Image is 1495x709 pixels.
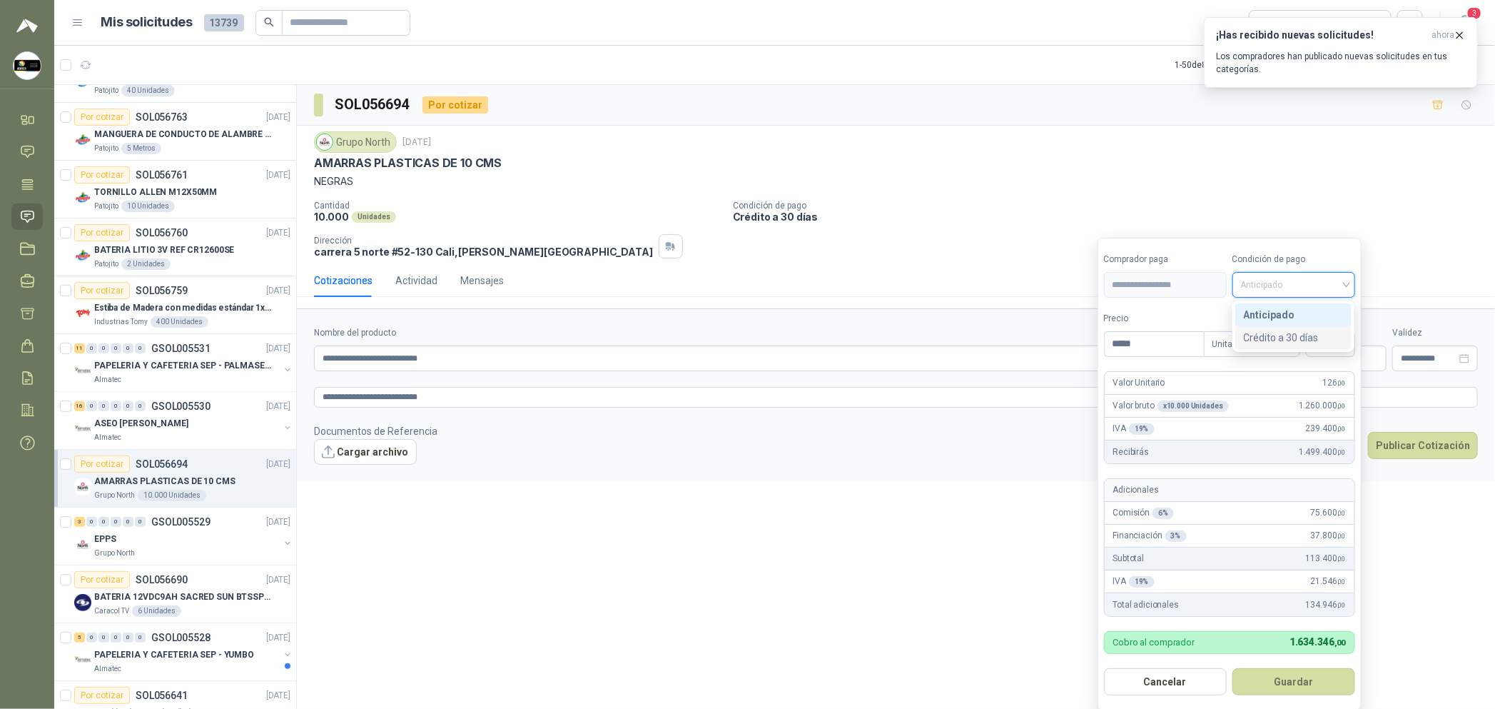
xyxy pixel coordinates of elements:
[94,374,121,386] p: Almatec
[74,166,130,183] div: Por cotizar
[111,343,121,353] div: 0
[74,478,91,496] img: Company Logo
[136,575,188,585] p: SOL056690
[94,316,148,328] p: Industrias Tomy
[132,605,181,617] div: 6 Unidades
[86,517,97,527] div: 0
[402,136,431,149] p: [DATE]
[1306,552,1346,565] span: 113.400
[1212,333,1292,355] span: Unitario
[1113,483,1159,497] p: Adicionales
[352,211,396,223] div: Unidades
[314,211,349,223] p: 10.000
[74,247,91,264] img: Company Logo
[94,128,272,141] p: MANGUERA DE CONDUCTO DE ALAMBRE DE ACERO PU
[74,513,293,559] a: 3 0 0 0 0 0 GSOL005529[DATE] Company LogoEPPSGrupo North
[1337,402,1346,410] span: ,00
[1244,330,1344,346] div: Crédito a 30 días
[135,633,146,643] div: 0
[54,276,296,334] a: Por cotizarSOL056759[DATE] Company LogoEstiba de Madera con medidas estándar 1x120x15 de altoIndu...
[101,12,193,33] h1: Mis solicitudes
[121,143,161,154] div: 5 Metros
[266,111,290,124] p: [DATE]
[121,258,171,270] div: 2 Unidades
[264,17,274,27] span: search
[136,690,188,700] p: SOL056641
[151,316,208,328] div: 400 Unidades
[1104,253,1227,266] label: Comprador paga
[314,236,653,246] p: Dirección
[98,401,109,411] div: 0
[1299,446,1345,459] span: 1.499.400
[1337,448,1346,456] span: ,00
[1113,598,1180,612] p: Total adicionales
[94,201,118,212] p: Patojito
[314,174,1478,189] p: NEGRAS
[266,226,290,240] p: [DATE]
[1157,401,1229,412] div: x 10.000 Unidades
[111,633,121,643] div: 0
[136,112,188,122] p: SOL056763
[314,423,437,439] p: Documentos de Referencia
[266,516,290,529] p: [DATE]
[733,201,1489,211] p: Condición de pago
[74,629,293,675] a: 5 0 0 0 0 0 GSOL005528[DATE] Company LogoPAPELERIA Y CAFETERIA SEP - YUMBOAlmatec
[1165,531,1187,542] div: 3 %
[136,228,188,238] p: SOL056760
[94,663,121,675] p: Almatec
[98,343,109,353] div: 0
[14,52,41,79] img: Company Logo
[94,85,118,96] p: Patojito
[1235,303,1352,326] div: Anticipado
[1244,307,1344,323] div: Anticipado
[74,363,91,380] img: Company Logo
[266,458,290,471] p: [DATE]
[94,648,254,662] p: PAPELERIA Y CAFETERIA SEP - YUMBO
[74,652,91,669] img: Company Logo
[266,169,290,182] p: [DATE]
[204,14,244,31] span: 13739
[266,284,290,298] p: [DATE]
[1113,422,1155,436] p: IVA
[74,633,85,643] div: 5
[135,343,146,353] div: 0
[74,224,130,241] div: Por cotizar
[1337,425,1346,433] span: ,00
[74,343,85,353] div: 11
[1152,508,1174,519] div: 6 %
[314,326,1187,340] label: Nombre del producto
[1337,532,1346,540] span: ,00
[94,243,234,257] p: BATERIA LITIO 3V REF CR12600SE
[1204,17,1478,88] button: ¡Has recibido nuevas solicitudes!ahora Los compradores han publicado nuevas solicitudes en tus ca...
[16,17,38,34] img: Logo peakr
[1337,555,1346,563] span: ,00
[98,517,109,527] div: 0
[151,401,211,411] p: GSOL005530
[123,401,133,411] div: 0
[1113,529,1187,543] p: Financiación
[74,131,91,149] img: Company Logo
[1113,399,1229,413] p: Valor bruto
[74,517,85,527] div: 3
[1322,376,1345,390] span: 126
[74,687,130,704] div: Por cotizar
[1104,668,1227,695] button: Cancelar
[1392,326,1478,340] label: Validez
[54,565,296,623] a: Por cotizarSOL056690[DATE] Company LogoBATERIA 12VDC9AH SACRED SUN BTSSP12-9HRCaracol TV6 Unidades
[1452,10,1478,36] button: 3
[1258,15,1288,31] div: Todas
[1337,379,1346,387] span: ,00
[314,156,502,171] p: AMARRAS PLASTICAS DE 10 CMS
[266,631,290,645] p: [DATE]
[123,343,133,353] div: 0
[74,109,130,126] div: Por cotizar
[74,536,91,553] img: Company Logo
[335,94,411,116] h3: SOL056694
[1104,312,1204,326] label: Precio
[151,517,211,527] p: GSOL005529
[94,490,135,501] p: Grupo North
[1337,601,1346,609] span: ,00
[94,590,272,604] p: BATERIA 12VDC9AH SACRED SUN BTSSP12-9HR
[135,401,146,411] div: 0
[94,432,121,443] p: Almatec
